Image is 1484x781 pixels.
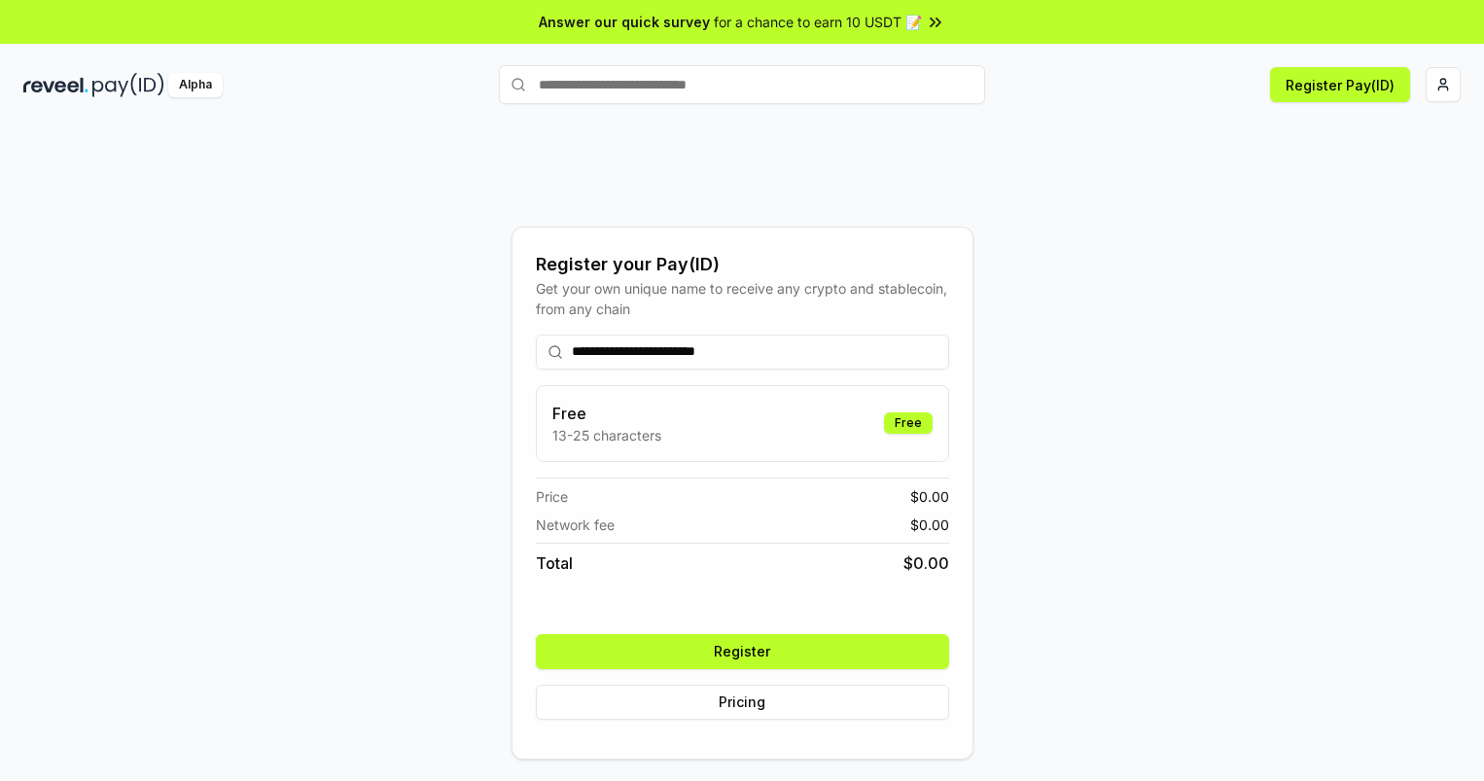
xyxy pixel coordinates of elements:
[536,634,949,669] button: Register
[1270,67,1410,102] button: Register Pay(ID)
[92,73,164,97] img: pay_id
[536,278,949,319] div: Get your own unique name to receive any crypto and stablecoin, from any chain
[552,425,661,445] p: 13-25 characters
[552,402,661,425] h3: Free
[536,551,573,575] span: Total
[884,412,933,434] div: Free
[168,73,223,97] div: Alpha
[910,515,949,535] span: $ 0.00
[23,73,88,97] img: reveel_dark
[539,12,710,32] span: Answer our quick survey
[910,486,949,507] span: $ 0.00
[536,515,615,535] span: Network fee
[536,251,949,278] div: Register your Pay(ID)
[536,486,568,507] span: Price
[714,12,922,32] span: for a chance to earn 10 USDT 📝
[903,551,949,575] span: $ 0.00
[536,685,949,720] button: Pricing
